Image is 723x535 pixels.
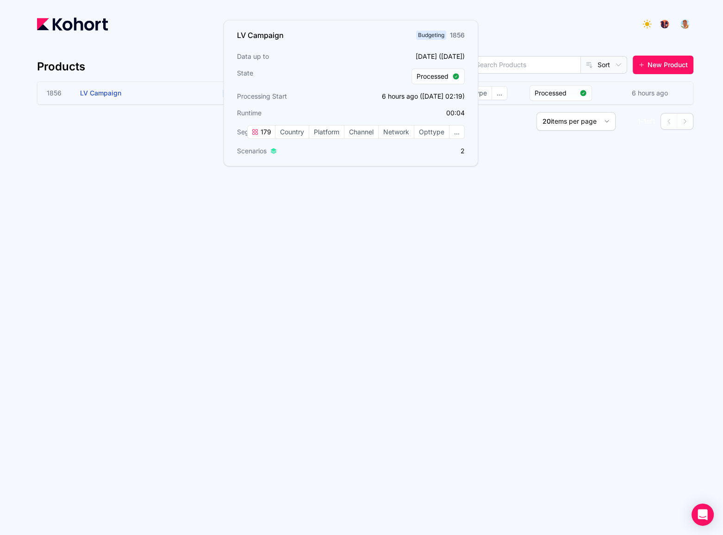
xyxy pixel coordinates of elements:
[354,146,465,156] p: 2
[47,88,69,98] span: 1856
[646,117,652,125] span: of
[459,57,580,73] input: Search Products
[237,127,268,137] span: Segments
[259,127,271,137] span: 179
[449,126,464,138] span: ...
[551,117,597,125] span: items per page
[414,126,449,138] span: Opttype
[450,31,465,40] div: 1856
[354,92,465,101] p: 6 hours ago ([DATE] 02:19)
[633,56,693,74] button: New Product
[535,88,576,98] span: Processed
[275,126,309,138] span: Country
[641,117,643,125] span: -
[379,126,414,138] span: Network
[638,117,641,125] span: 1
[536,112,616,131] button: 20items per page
[237,108,348,118] h3: Runtime
[652,117,655,125] span: 1
[354,52,465,61] p: [DATE] ([DATE])
[643,117,646,125] span: 1
[237,92,348,101] h3: Processing Start
[237,30,284,41] h3: LV Campaign
[692,504,714,526] div: Open Intercom Messenger
[237,69,348,84] h3: State
[344,126,378,138] span: Channel
[446,109,465,117] app-duration-counter: 00:04
[492,87,507,100] span: ...
[630,87,670,100] div: 6 hours ago
[648,60,688,69] span: New Product
[80,89,121,97] span: LV Campaign
[660,19,669,29] img: logo_TreesPlease_20230726120307121221.png
[237,52,348,61] h3: Data up to
[37,18,108,31] img: Kohort logo
[309,126,344,138] span: Platform
[417,72,449,81] span: Processed
[37,59,85,74] h4: Products
[416,31,446,40] span: Budgeting
[237,146,267,156] span: Scenarios
[542,117,551,125] span: 20
[223,89,253,98] span: Budgeting
[598,60,610,69] span: Sort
